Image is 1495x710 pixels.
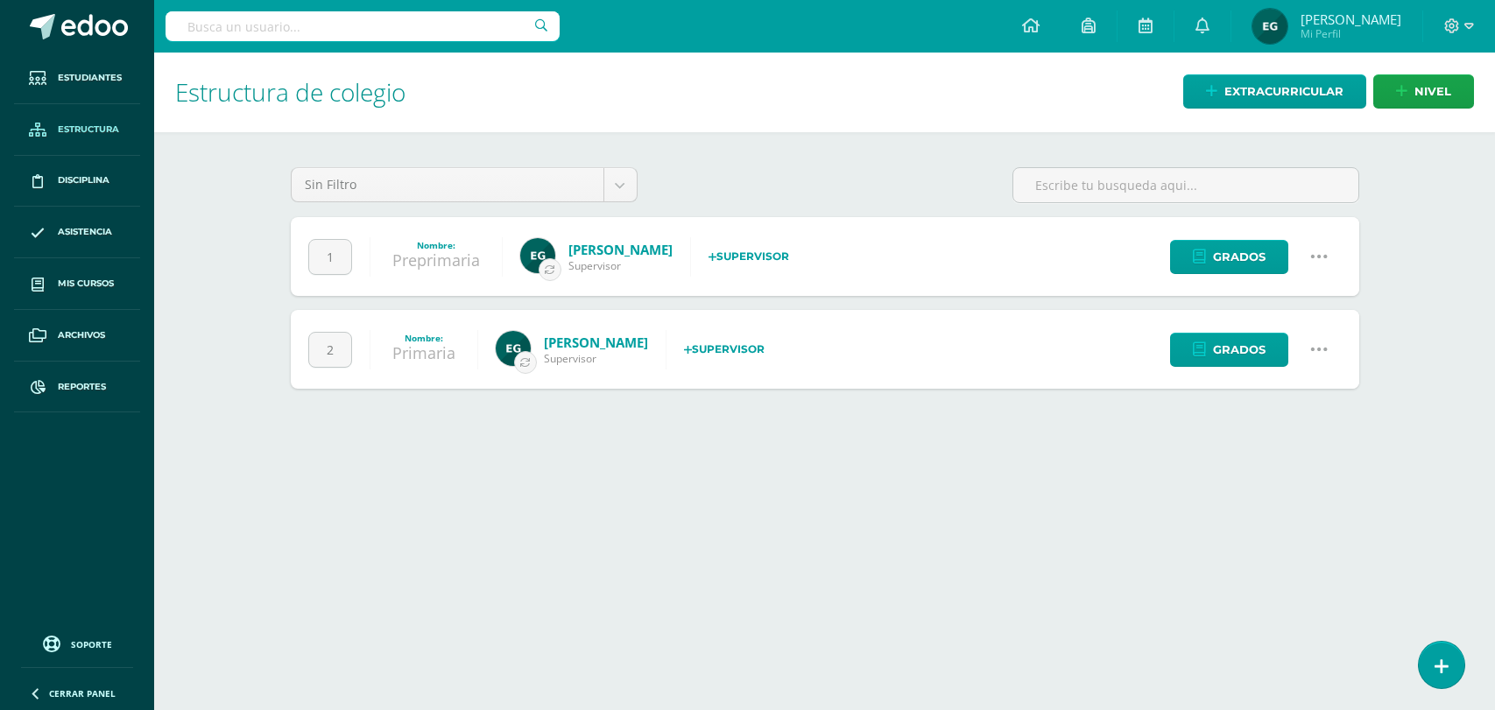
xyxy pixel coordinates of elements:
[709,250,789,263] strong: Supervisor
[1170,333,1288,367] a: Grados
[14,362,140,413] a: Reportes
[58,277,114,291] span: Mis cursos
[49,687,116,699] span: Cerrar panel
[14,53,140,104] a: Estudiantes
[58,380,106,394] span: Reportes
[1170,240,1288,274] a: Grados
[1213,334,1266,366] span: Grados
[21,631,133,655] a: Soporte
[58,173,109,187] span: Disciplina
[520,238,555,273] img: c89f29540b4323524ac71080a709b5e3.png
[292,168,637,201] a: Sin Filtro
[58,225,112,239] span: Asistencia
[1414,75,1451,108] span: nivel
[405,332,443,344] strong: Nombre:
[175,75,405,109] span: Estructura de colegio
[14,310,140,362] a: Archivos
[305,168,590,201] span: Sin Filtro
[1373,74,1474,109] a: nivel
[568,241,673,258] a: [PERSON_NAME]
[14,207,140,258] a: Asistencia
[58,328,105,342] span: Archivos
[14,104,140,156] a: Estructura
[1213,241,1266,273] span: Grados
[58,71,122,85] span: Estudiantes
[568,258,673,273] span: Supervisor
[14,156,140,207] a: Disciplina
[1013,168,1358,202] input: Escribe tu busqueda aqui...
[496,331,531,366] img: c89f29540b4323524ac71080a709b5e3.png
[1224,75,1343,108] span: Extracurricular
[1183,74,1366,109] a: Extracurricular
[1301,26,1401,41] span: Mi Perfil
[417,239,455,251] strong: Nombre:
[544,351,648,366] span: Supervisor
[58,123,119,137] span: Estructura
[1252,9,1287,44] img: 4615313cb8110bcdf70a3d7bb033b77e.png
[71,638,112,650] span: Soporte
[392,250,480,271] a: Preprimaria
[684,342,765,355] strong: Supervisor
[14,258,140,310] a: Mis cursos
[166,11,560,41] input: Busca un usuario...
[1301,11,1401,28] span: [PERSON_NAME]
[544,334,648,351] a: [PERSON_NAME]
[392,342,455,363] a: Primaria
